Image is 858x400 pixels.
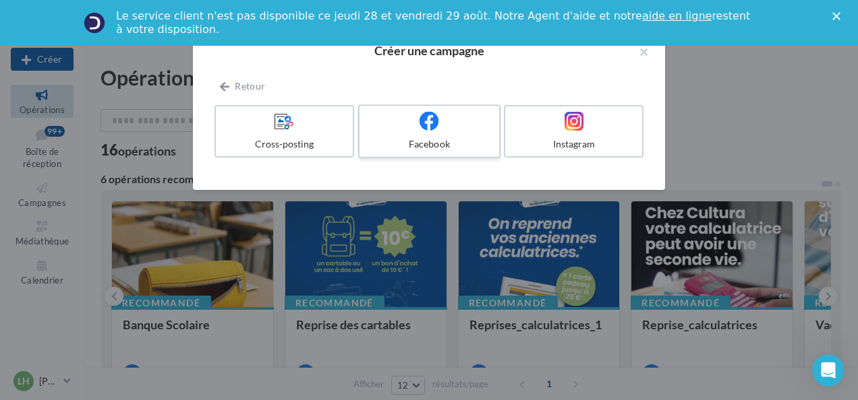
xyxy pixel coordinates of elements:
[812,354,845,387] iframe: Intercom live chat
[221,137,347,151] div: Cross-posting
[116,9,753,36] div: Le service client n'est pas disponible ce jeudi 28 et vendredi 29 août. Notre Agent d'aide et not...
[84,12,105,34] img: Profile image for Service-Client
[365,137,493,151] div: Facebook
[642,9,712,22] a: aide en ligne
[214,78,270,94] button: Retour
[511,137,637,151] div: Instagram
[214,44,643,57] h2: Créer une campagne
[832,12,846,20] div: Fermer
